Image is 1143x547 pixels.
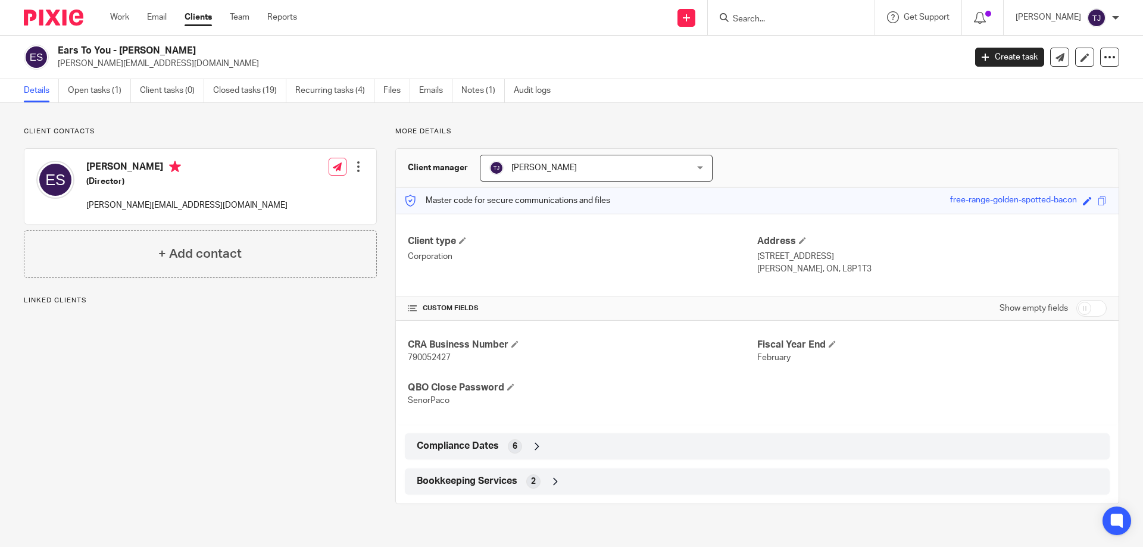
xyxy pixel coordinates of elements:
a: Notes (1) [461,79,505,102]
a: Work [110,11,129,23]
p: [PERSON_NAME] [1016,11,1081,23]
img: svg%3E [24,45,49,70]
p: Corporation [408,251,757,262]
p: Master code for secure communications and files [405,195,610,207]
a: Client tasks (0) [140,79,204,102]
a: Files [383,79,410,102]
span: Get Support [904,13,950,21]
p: [PERSON_NAME], ON, L8P1T3 [757,263,1107,275]
div: free-range-golden-spotted-bacon [950,194,1077,208]
span: [PERSON_NAME] [511,164,577,172]
span: 2 [531,476,536,487]
a: Clients [185,11,212,23]
h4: Client type [408,235,757,248]
p: Linked clients [24,296,377,305]
img: svg%3E [489,161,504,175]
a: Email [147,11,167,23]
img: svg%3E [1087,8,1106,27]
p: More details [395,127,1119,136]
h4: Address [757,235,1107,248]
a: Open tasks (1) [68,79,131,102]
h4: CUSTOM FIELDS [408,304,757,313]
span: 790052427 [408,354,451,362]
a: Audit logs [514,79,560,102]
h3: Client manager [408,162,468,174]
a: Team [230,11,249,23]
a: Create task [975,48,1044,67]
a: Emails [419,79,452,102]
img: svg%3E [36,161,74,199]
h4: [PERSON_NAME] [86,161,288,176]
h4: Fiscal Year End [757,339,1107,351]
h5: (Director) [86,176,288,187]
span: 6 [513,440,517,452]
img: Pixie [24,10,83,26]
span: Compliance Dates [417,440,499,452]
h4: + Add contact [158,245,242,263]
span: February [757,354,791,362]
a: Recurring tasks (4) [295,79,374,102]
h4: QBO Close Password [408,382,757,394]
i: Primary [169,161,181,173]
a: Details [24,79,59,102]
h4: CRA Business Number [408,339,757,351]
p: [STREET_ADDRESS] [757,251,1107,262]
p: [PERSON_NAME][EMAIL_ADDRESS][DOMAIN_NAME] [58,58,957,70]
p: Client contacts [24,127,377,136]
span: Bookkeeping Services [417,475,517,487]
a: Closed tasks (19) [213,79,286,102]
h2: Ears To You - [PERSON_NAME] [58,45,777,57]
a: Reports [267,11,297,23]
span: SenorPaco [408,396,449,405]
label: Show empty fields [1000,302,1068,314]
p: [PERSON_NAME][EMAIL_ADDRESS][DOMAIN_NAME] [86,199,288,211]
input: Search [732,14,839,25]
